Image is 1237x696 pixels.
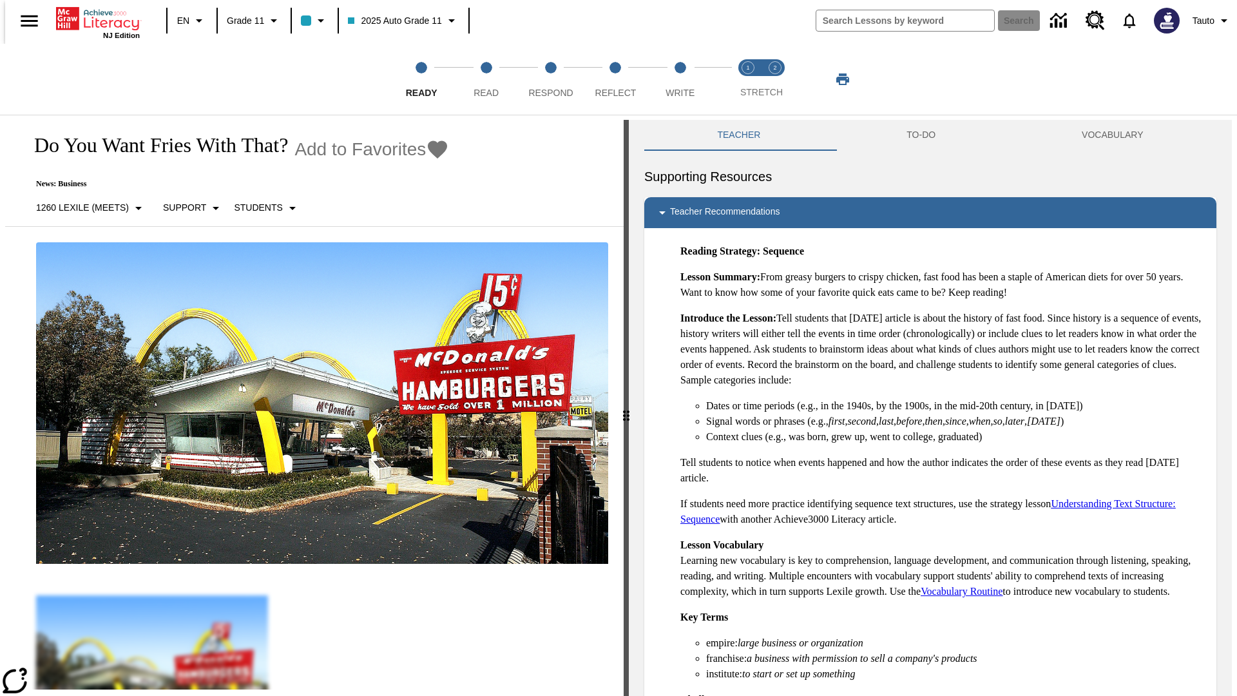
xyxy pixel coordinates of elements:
em: before [896,416,922,427]
input: search field [816,10,994,31]
h6: Supporting Resources [644,166,1216,187]
a: Resource Center, Will open in new tab [1078,3,1113,38]
button: Class color is light blue. Change class color [296,9,334,32]
button: Respond step 3 of 5 [513,44,588,115]
button: Stretch Read step 1 of 2 [729,44,767,115]
button: Select a new avatar [1146,4,1187,37]
a: Notifications [1113,4,1146,37]
p: If students need more practice identifying sequence text structures, use the strategy lesson with... [680,496,1206,527]
button: Grade: Grade 11, Select a grade [222,9,287,32]
strong: Key Terms [680,612,728,623]
h1: Do You Want Fries With That? [21,133,288,157]
button: Scaffolds, Support [158,197,229,220]
span: Respond [528,88,573,98]
em: so [993,416,1002,427]
button: Write step 5 of 5 [643,44,718,115]
button: Profile/Settings [1187,9,1237,32]
img: One of the first McDonald's stores, with the iconic red sign and golden arches. [36,242,608,565]
button: Select Student [229,197,305,220]
p: Tell students to notice when events happened and how the author indicates the order of these even... [680,455,1206,486]
div: activity [629,120,1232,696]
span: EN [177,14,189,28]
p: Students [234,201,282,215]
strong: Reading Strategy: [680,246,760,256]
em: last [879,416,894,427]
button: Stretch Respond step 2 of 2 [756,44,794,115]
em: later [1005,416,1024,427]
button: VOCABULARY [1009,120,1216,151]
em: since [945,416,966,427]
strong: Lesson Vocabulary [680,539,763,550]
p: Support [163,201,206,215]
strong: Introduce the Lesson: [680,313,776,324]
text: 1 [746,64,749,71]
span: Tauto [1193,14,1214,28]
li: Dates or time periods (e.g., in the 1940s, by the 1900s, in the mid-20th century, in [DATE]) [706,398,1206,414]
button: Language: EN, Select a language [171,9,213,32]
a: Data Center [1042,3,1078,39]
div: Home [56,5,140,39]
em: a business with permission to sell a company's products [747,653,977,664]
span: Write [666,88,695,98]
em: when [969,416,991,427]
button: TO-DO [834,120,1009,151]
em: second [848,416,876,427]
p: 1260 Lexile (Meets) [36,201,129,215]
text: 2 [773,64,776,71]
p: Tell students that [DATE] article is about the history of fast food. Since history is a sequence ... [680,311,1206,388]
a: Understanding Text Structure: Sequence [680,498,1176,525]
div: Press Enter or Spacebar and then press right and left arrow keys to move the slider [624,120,629,696]
div: Instructional Panel Tabs [644,120,1216,151]
li: Context clues (e.g., was born, grew up, went to college, graduated) [706,429,1206,445]
strong: Lesson Summary: [680,271,760,282]
p: From greasy burgers to crispy chicken, fast food has been a staple of American diets for over 50 ... [680,269,1206,300]
button: Ready step 1 of 5 [384,44,459,115]
em: to start or set up something [742,668,856,679]
p: News: Business [21,179,449,189]
li: institute: [706,666,1206,682]
p: Teacher Recommendations [670,205,780,220]
em: large business or organization [738,637,863,648]
img: Avatar [1154,8,1180,34]
em: [DATE] [1027,416,1060,427]
button: Read step 2 of 5 [448,44,523,115]
li: Signal words or phrases (e.g., , , , , , , , , , ) [706,414,1206,429]
button: Class: 2025 Auto Grade 11, Select your class [343,9,464,32]
button: Select Lexile, 1260 Lexile (Meets) [31,197,151,220]
div: reading [5,120,624,690]
span: Add to Favorites [294,139,426,160]
span: Read [474,88,499,98]
strong: Sequence [763,246,804,256]
span: NJ Edition [103,32,140,39]
a: Vocabulary Routine [921,586,1002,597]
em: then [925,416,943,427]
li: empire: [706,635,1206,651]
div: Teacher Recommendations [644,197,1216,228]
button: Reflect step 4 of 5 [578,44,653,115]
button: Print [822,68,863,91]
p: Learning new vocabulary is key to comprehension, language development, and communication through ... [680,537,1206,599]
span: 2025 Auto Grade 11 [348,14,441,28]
span: STRETCH [740,87,783,97]
span: Grade 11 [227,14,264,28]
span: Ready [406,88,437,98]
button: Open side menu [10,2,48,40]
button: Add to Favorites - Do You Want Fries With That? [294,138,449,160]
em: first [829,416,845,427]
span: Reflect [595,88,637,98]
button: Teacher [644,120,834,151]
li: franchise: [706,651,1206,666]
